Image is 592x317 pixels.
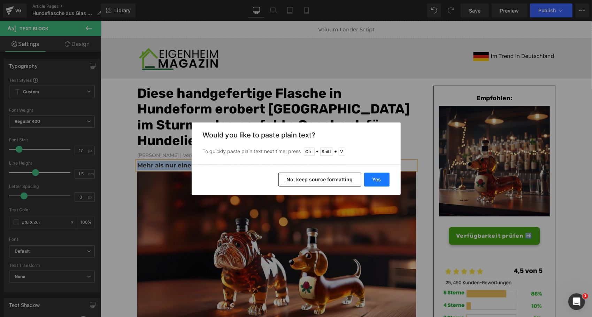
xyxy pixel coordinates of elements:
[37,141,247,148] b: Mehr als nur eine Flasche – ein Erlebnis für besondere Augenblicke
[355,211,432,219] span: Verfügbarkeit prüfen ➡️
[37,131,149,137] font: [PERSON_NAME] | Veröffentlich vor 2 Stunden
[335,148,337,155] span: +
[304,148,315,156] span: Ctrl
[344,73,444,81] h3: Empfohlen:
[203,148,390,156] p: To quickly paste plain text next time, press
[320,148,333,156] span: Shift
[568,293,585,310] iframe: Intercom live chat
[203,131,390,139] h3: Would you like to paste plain text?
[364,173,390,187] button: Yes
[278,173,361,187] button: No, keep source formatting
[583,293,588,299] span: 1
[316,148,319,155] span: +
[37,64,309,128] font: Diese handgefertige Flasche in Hundeform erobert [GEOGRAPHIC_DATA] im Sturm – das perfekte Gesche...
[339,148,345,156] span: V
[348,206,439,224] a: Verfügbarkeit prüfen ➡️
